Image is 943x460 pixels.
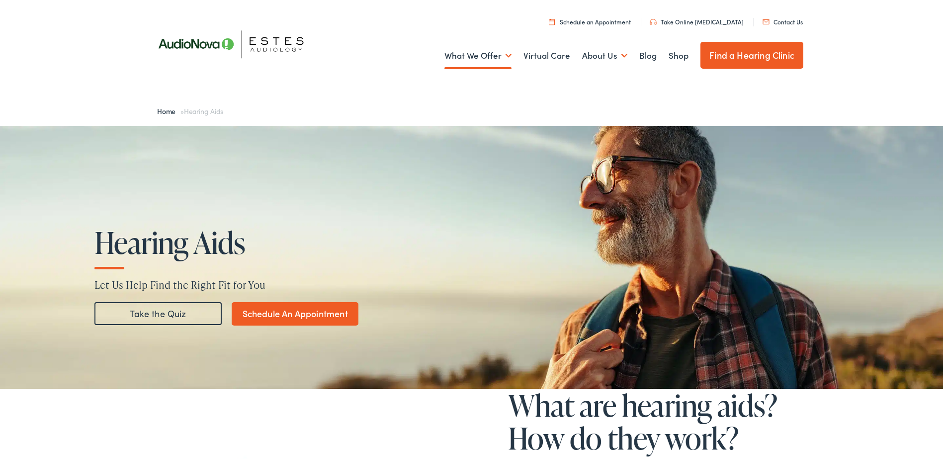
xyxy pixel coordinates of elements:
a: Blog [639,35,657,72]
img: utility icon [650,17,657,23]
a: What We Offer [444,35,512,72]
a: Virtual Care [523,35,570,72]
a: Schedule An Appointment [232,300,358,324]
a: Contact Us [763,15,803,24]
h1: Hearing Aids [94,224,397,257]
a: Take Online [MEDICAL_DATA] [650,15,744,24]
img: utility icon [549,16,555,23]
p: Let Us Help Find the Right Fit for You [94,275,856,290]
a: Home [157,104,180,114]
span: Hearing Aids [184,104,223,114]
a: About Us [582,35,627,72]
a: Find a Hearing Clinic [700,40,803,67]
a: Schedule an Appointment [549,15,631,24]
a: Take the Quiz [94,300,222,323]
img: utility icon [763,17,770,22]
span: » [157,104,223,114]
a: Shop [669,35,688,72]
